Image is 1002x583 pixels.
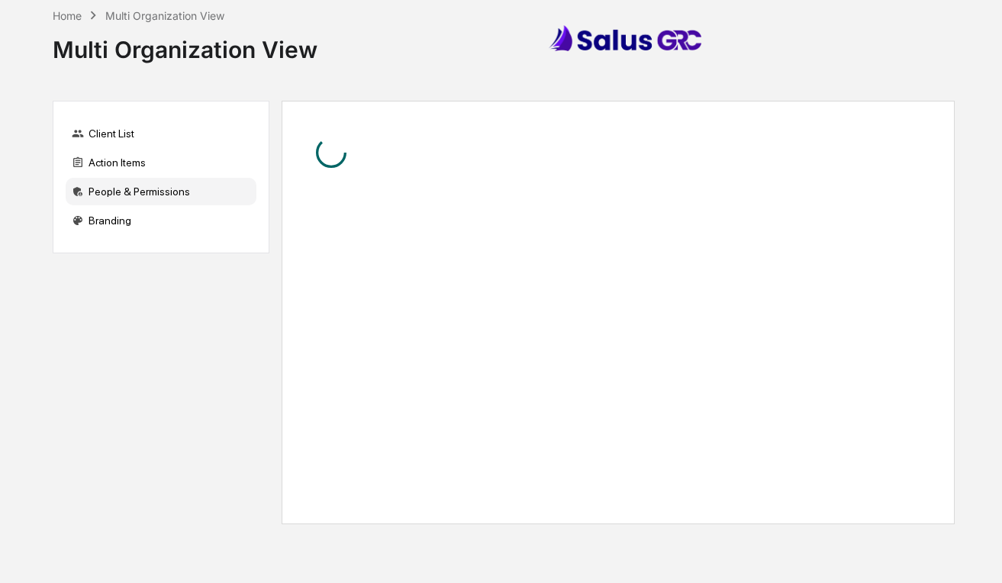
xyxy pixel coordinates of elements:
[105,9,224,22] div: Multi Organization View
[66,120,256,147] div: Client List
[549,25,701,51] img: Salus GRC
[66,178,256,205] div: People & Permissions
[66,149,256,176] div: Action Items
[53,9,82,22] div: Home
[53,24,317,63] div: Multi Organization View
[66,207,256,234] div: Branding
